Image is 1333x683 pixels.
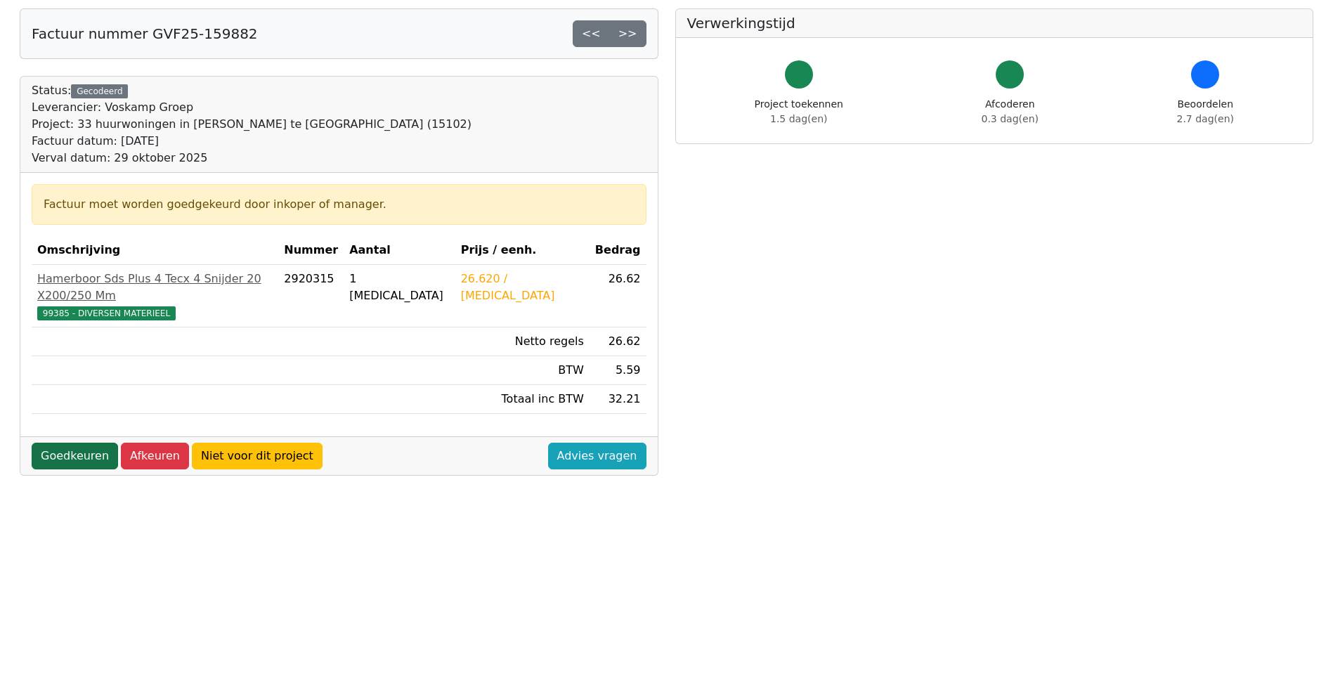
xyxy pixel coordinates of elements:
td: 32.21 [590,385,646,414]
a: Goedkeuren [32,443,118,469]
td: 26.62 [590,327,646,356]
div: Factuur moet worden goedgekeurd door inkoper of manager. [44,196,635,213]
div: Leverancier: Voskamp Groep [32,99,472,116]
span: 0.3 dag(en) [982,113,1039,124]
td: 5.59 [590,356,646,385]
td: Totaal inc BTW [455,385,590,414]
div: Hamerboor Sds Plus 4 Tecx 4 Snijder 20 X200/250 Mm [37,271,273,304]
div: Status: [32,82,472,167]
div: Gecodeerd [71,84,128,98]
a: << [573,20,610,47]
div: 26.620 / [MEDICAL_DATA] [461,271,584,304]
div: Factuur datum: [DATE] [32,133,472,150]
a: Niet voor dit project [192,443,323,469]
h5: Factuur nummer GVF25-159882 [32,25,258,42]
span: 1.5 dag(en) [770,113,827,124]
a: Advies vragen [548,443,646,469]
div: 1 [MEDICAL_DATA] [349,271,450,304]
th: Nummer [278,236,344,265]
td: 26.62 [590,265,646,327]
th: Aantal [344,236,455,265]
span: 99385 - DIVERSEN MATERIEEL [37,306,176,320]
a: Afkeuren [121,443,189,469]
th: Omschrijving [32,236,278,265]
span: 2.7 dag(en) [1177,113,1234,124]
td: Netto regels [455,327,590,356]
div: Beoordelen [1177,97,1234,126]
div: Verval datum: 29 oktober 2025 [32,150,472,167]
a: Hamerboor Sds Plus 4 Tecx 4 Snijder 20 X200/250 Mm99385 - DIVERSEN MATERIEEL [37,271,273,321]
th: Prijs / eenh. [455,236,590,265]
a: >> [609,20,646,47]
h5: Verwerkingstijd [687,15,1302,32]
div: Project toekennen [755,97,843,126]
div: Afcoderen [982,97,1039,126]
th: Bedrag [590,236,646,265]
div: Project: 33 huurwoningen in [PERSON_NAME] te [GEOGRAPHIC_DATA] (15102) [32,116,472,133]
td: BTW [455,356,590,385]
td: 2920315 [278,265,344,327]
